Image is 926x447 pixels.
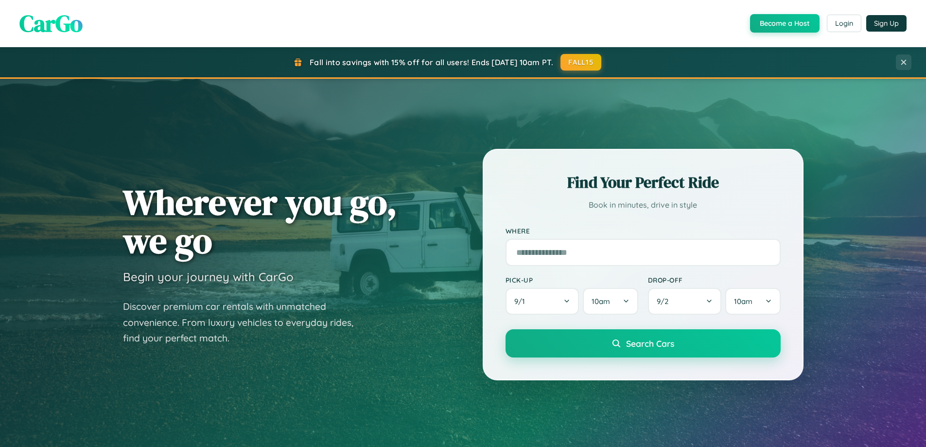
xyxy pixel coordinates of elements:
[657,297,673,306] span: 9 / 2
[750,14,820,33] button: Become a Host
[19,7,83,39] span: CarGo
[626,338,674,349] span: Search Cars
[514,297,530,306] span: 9 / 1
[506,172,781,193] h2: Find Your Perfect Ride
[123,269,294,284] h3: Begin your journey with CarGo
[506,329,781,358] button: Search Cars
[648,276,781,284] label: Drop-off
[583,288,638,315] button: 10am
[123,299,366,346] p: Discover premium car rentals with unmatched convenience. From luxury vehicles to everyday rides, ...
[827,15,861,32] button: Login
[506,227,781,235] label: Where
[506,288,579,315] button: 9/1
[866,15,907,32] button: Sign Up
[506,198,781,212] p: Book in minutes, drive in style
[734,297,752,306] span: 10am
[310,57,553,67] span: Fall into savings with 15% off for all users! Ends [DATE] 10am PT.
[592,297,610,306] span: 10am
[506,276,638,284] label: Pick-up
[648,288,722,315] button: 9/2
[560,54,601,71] button: FALL15
[123,183,397,260] h1: Wherever you go, we go
[725,288,780,315] button: 10am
